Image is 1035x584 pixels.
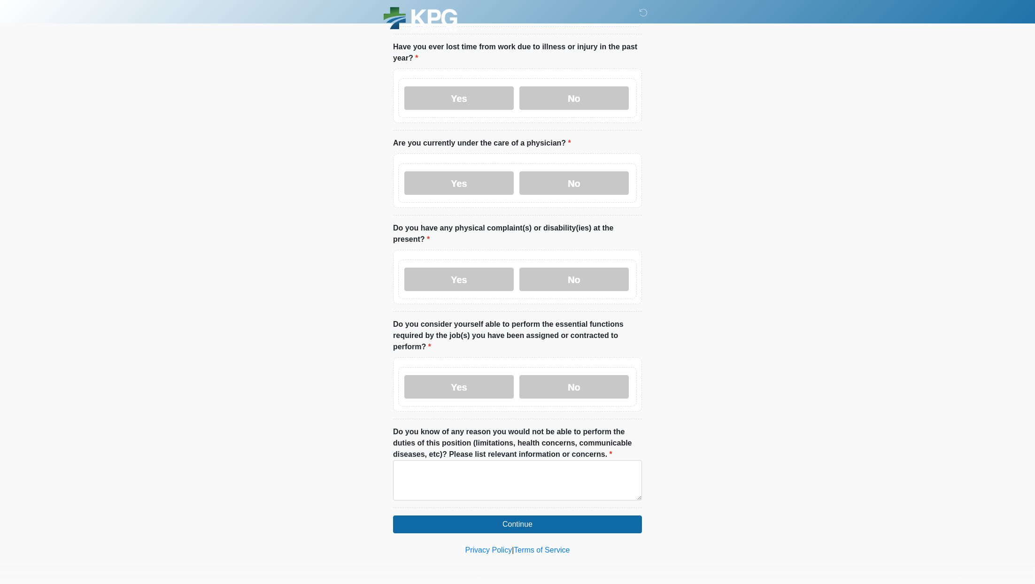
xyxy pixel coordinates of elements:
[404,375,514,399] label: Yes
[393,223,642,245] label: Do you have any physical complaint(s) or disability(ies) at the present?
[393,138,571,149] label: Are you currently under the care of a physician?
[393,426,642,460] label: Do you know of any reason you would not be able to perform the duties of this position (limitatio...
[393,41,642,64] label: Have you ever lost time from work due to illness or injury in the past year?
[393,515,642,533] button: Continue
[393,319,642,353] label: Do you consider yourself able to perform the essential functions required by the job(s) you have ...
[514,546,570,554] a: Terms of Service
[465,546,512,554] a: Privacy Policy
[519,375,629,399] label: No
[512,546,514,554] a: |
[404,268,514,291] label: Yes
[404,171,514,195] label: Yes
[519,86,629,110] label: No
[519,268,629,291] label: No
[519,171,629,195] label: No
[384,7,457,32] img: KPG Healthcare Logo
[404,86,514,110] label: Yes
